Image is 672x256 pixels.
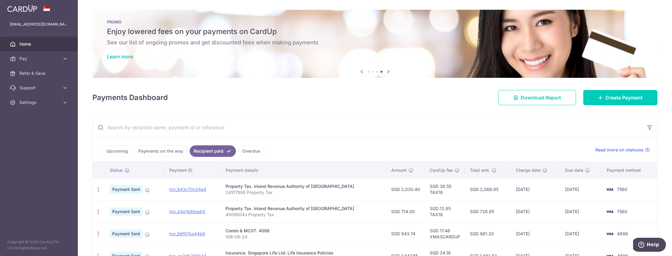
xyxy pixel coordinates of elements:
td: SGD 2,030.40 [386,178,425,200]
td: SGD 2,066.95 [465,178,511,200]
span: Home [19,41,60,47]
p: 4909604J Property Tax [226,212,381,218]
span: Refer & Save [19,70,60,76]
td: [DATE] [511,223,560,245]
span: Pay [19,56,60,62]
a: txn_58f97be44b6 [169,231,205,236]
span: 7560 [617,187,627,192]
img: Bank Card [604,230,616,237]
img: Latest Promos banner [92,10,657,78]
td: SGD 17.46 XMASCARDUP [425,223,465,245]
a: Payments on the way [134,145,187,157]
td: SGD 36.55 TAX18 [425,178,465,200]
span: Support [19,85,60,91]
img: Bank Card [604,186,616,193]
td: [DATE] [560,178,602,200]
p: 10B-06-24 [226,234,381,240]
img: CardUp [7,5,37,12]
a: Create Payment [583,90,657,105]
a: Learn more [107,54,133,60]
a: txn_44a7e88eeb5 [169,209,205,214]
td: [DATE] [560,200,602,223]
h6: See our list of ongoing promos and get discounted fees when making payments [107,39,643,46]
span: Payment Sent [110,230,143,238]
a: Upcoming [102,145,132,157]
div: Condo & MCST. 4096 [226,228,381,234]
span: Payment Sent [110,207,143,216]
iframe: Opens a widget where you can find more information [633,238,666,253]
div: Property Tax. Inland Revenue Authority of [GEOGRAPHIC_DATA] [226,206,381,212]
p: [EMAIL_ADDRESS][DOMAIN_NAME] [10,21,68,27]
span: Charge date [516,167,541,173]
span: CardUp fee [430,167,453,173]
h5: Enjoy lowered fees on your payments on CardUp [107,27,643,36]
th: Payment details [221,162,386,178]
td: SGD 961.20 [465,223,511,245]
th: Payment ID [164,162,220,178]
td: SGD 714.00 [386,200,425,223]
div: Insurance. Singapore Life Ltd: Life Insurance Policies [226,250,381,256]
h4: Payments Dashboard [92,92,168,103]
td: [DATE] [511,178,560,200]
span: Download Report [521,94,561,101]
span: Status [110,167,123,173]
span: Read more on statuses [595,147,644,153]
a: Download Report [498,90,576,105]
td: SGD 12.85 TAX18 [425,200,465,223]
a: txn_843c70c04a4 [169,187,206,192]
span: Due date [565,167,583,173]
a: Read more on statuses [595,147,650,153]
span: Total amt. [470,167,490,173]
span: Settings [19,99,60,106]
td: SGD 726.85 [465,200,511,223]
a: Overdue [238,145,264,157]
a: Recipient paid [190,145,236,157]
td: [DATE] [511,200,560,223]
input: Search by recipient name, payment id or reference [93,118,643,137]
p: 2451798E Property Tax [226,189,381,195]
img: Bank Card [604,208,616,215]
th: Payment method [602,162,657,178]
span: Amount [391,167,407,173]
td: [DATE] [560,223,602,245]
td: SGD 943.74 [386,223,425,245]
div: Property Tax. Inland Revenue Authority of [GEOGRAPHIC_DATA] [226,183,381,189]
span: 7560 [617,209,627,214]
span: Create Payment [605,94,643,101]
p: PROMO [107,19,643,24]
span: Payment Sent [110,185,143,194]
span: 4898 [617,231,628,236]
